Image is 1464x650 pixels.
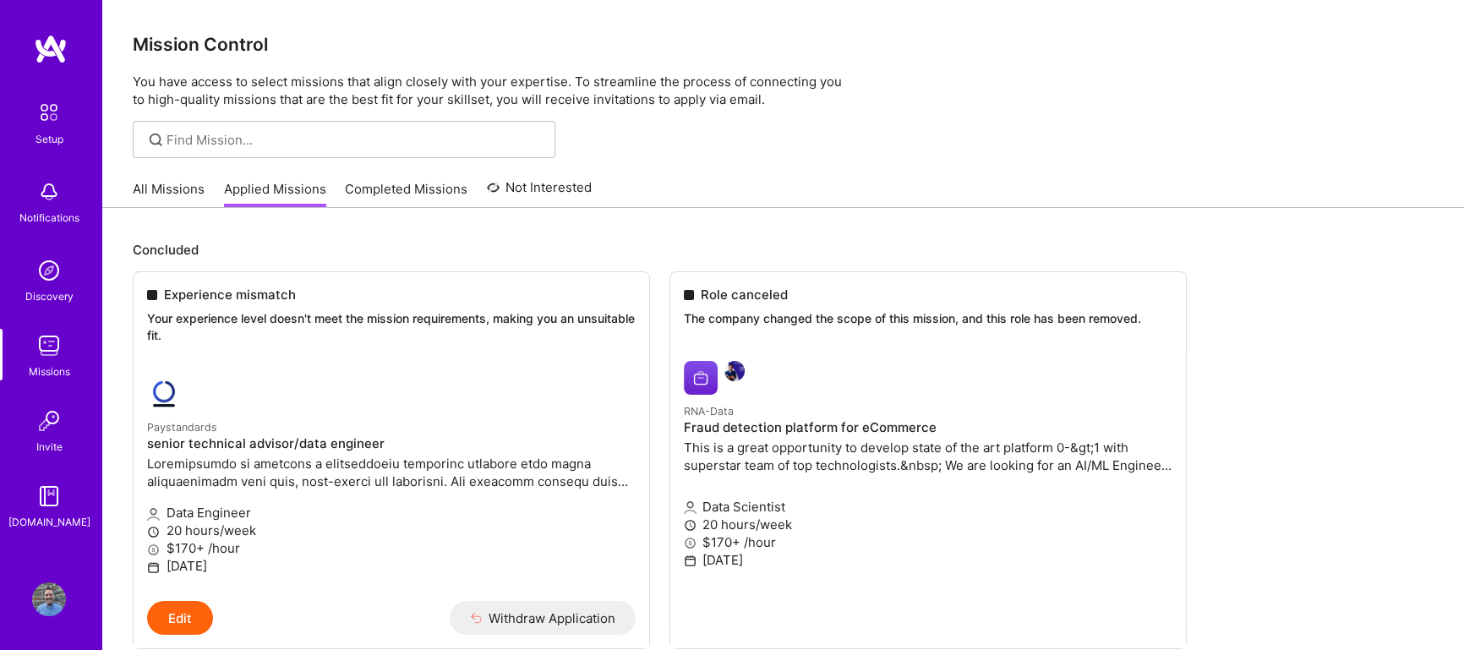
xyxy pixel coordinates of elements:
[147,455,636,490] p: Loremipsumdo si ametcons a elitseddoeiu temporinc utlabore etdo magna aliquaenimadm veni quis, no...
[25,287,74,305] div: Discovery
[133,241,1434,259] p: Concluded
[133,34,1434,55] h3: Mission Control
[487,178,593,208] a: Not Interested
[32,329,66,363] img: teamwork
[147,557,636,575] p: [DATE]
[224,180,326,208] a: Applied Missions
[147,561,160,574] i: icon Calendar
[147,508,160,521] i: icon Applicant
[32,479,66,513] img: guide book
[345,180,467,208] a: Completed Missions
[147,601,213,635] button: Edit
[19,209,79,227] div: Notifications
[146,130,166,150] i: icon SearchGrey
[34,34,68,64] img: logo
[31,95,67,130] img: setup
[147,526,160,538] i: icon Clock
[32,254,66,287] img: discovery
[32,175,66,209] img: bell
[29,363,70,380] div: Missions
[134,363,649,601] a: Paystandards company logoPaystandardssenior technical advisor/data engineerLoremipsumdo si ametco...
[147,421,217,434] small: Paystandards
[147,310,636,343] p: Your experience level doesn't meet the mission requirements, making you an unsuitable fit.
[36,130,63,148] div: Setup
[32,582,66,616] img: User Avatar
[147,504,636,522] p: Data Engineer
[28,582,70,616] a: User Avatar
[133,180,205,208] a: All Missions
[450,601,636,635] button: Withdraw Application
[133,73,1434,108] p: You have access to select missions that align closely with your expertise. To streamline the proc...
[147,436,636,451] h4: senior technical advisor/data engineer
[147,522,636,539] p: 20 hours/week
[8,513,90,531] div: [DOMAIN_NAME]
[147,377,181,411] img: Paystandards company logo
[167,131,543,149] input: Find Mission...
[147,543,160,556] i: icon MoneyGray
[32,404,66,438] img: Invite
[147,539,636,557] p: $170+ /hour
[36,438,63,456] div: Invite
[164,286,296,303] span: Experience mismatch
